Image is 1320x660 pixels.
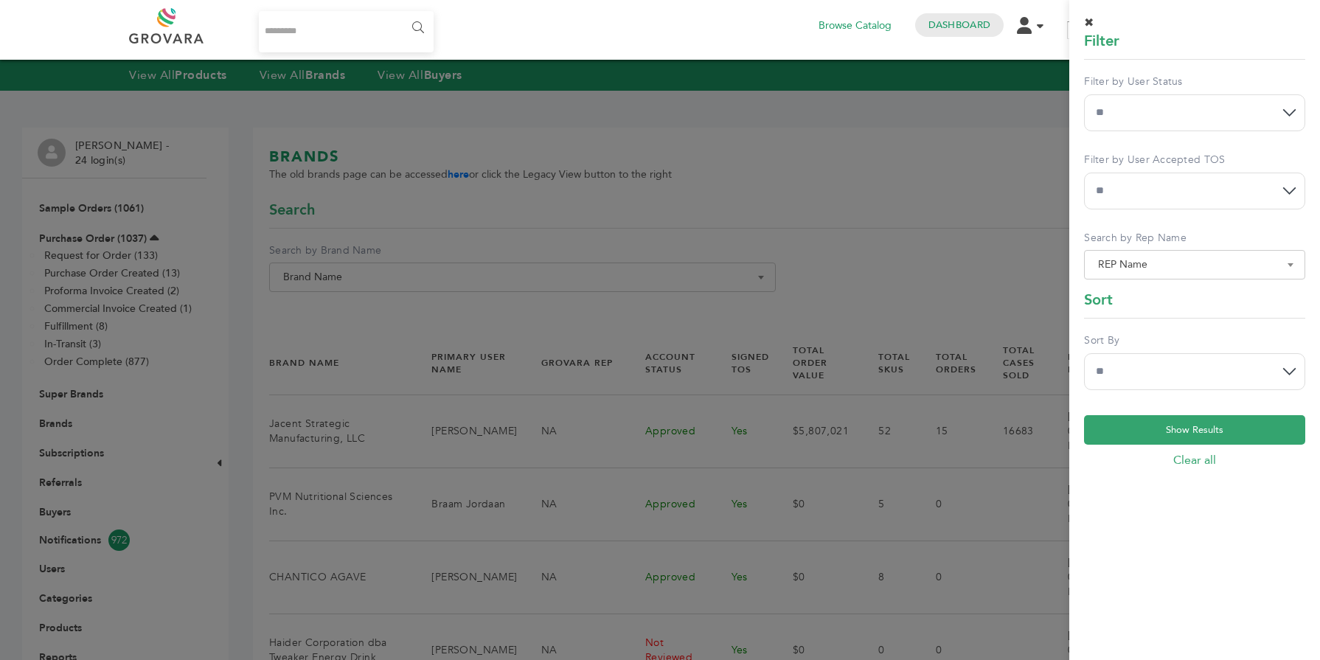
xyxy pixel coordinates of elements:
[259,11,434,52] input: Search...
[1084,415,1305,445] button: Show Results
[1092,254,1297,275] span: REP Name
[1084,15,1094,31] span: ✖
[1084,290,1113,310] span: Sort
[928,18,990,32] a: Dashboard
[1084,231,1305,246] label: Search by Rep Name
[1084,250,1305,279] span: REP Name
[1084,31,1119,52] span: Filter
[1084,333,1305,348] label: Sort By
[819,18,892,34] a: Browse Catalog
[1084,452,1305,468] a: Clear all
[1084,74,1305,89] label: Filter by User Status
[1084,153,1305,167] label: Filter by User Accepted TOS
